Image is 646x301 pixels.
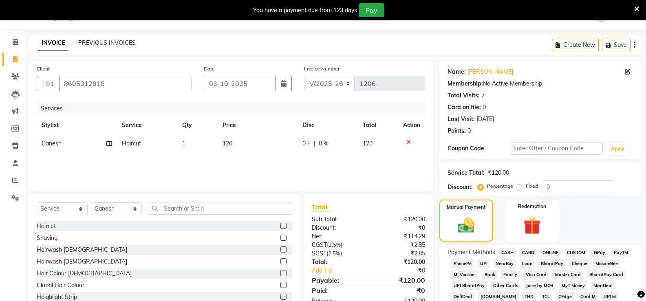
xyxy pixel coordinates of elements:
[37,65,50,73] label: Client
[448,79,634,88] div: No Active Membership
[37,246,127,254] div: Hairwash [DEMOGRAPHIC_DATA]
[538,259,566,268] span: BharatPay
[368,286,431,295] div: ₹0
[611,248,631,257] span: PayTM
[37,234,57,242] div: Shaving
[467,127,471,135] div: 0
[586,270,626,279] span: BharatPay Card
[559,281,588,290] span: MyT Money
[37,222,56,231] div: Haircut
[448,248,495,257] span: Payment Methods
[518,215,546,237] img: _gift.svg
[42,140,62,147] span: Ganesh
[552,39,599,51] button: Create New
[302,139,311,148] span: 0 F
[148,202,292,215] input: Search or Scan
[518,203,546,210] label: Redemption
[591,248,608,257] span: GPay
[306,215,368,224] div: Sub Total:
[37,101,431,116] div: Services
[540,248,561,257] span: ONLINE
[526,182,538,190] label: Fixed
[298,116,358,134] th: Disc
[37,76,60,91] button: +91
[448,169,485,177] div: Service Total:
[552,270,583,279] span: Master Card
[448,183,473,191] div: Discount:
[482,270,498,279] span: Bank
[359,3,384,17] button: Pay
[569,259,590,268] span: Cheque
[306,241,368,249] div: ( )
[368,249,431,258] div: ₹2.85
[59,76,192,91] input: Search by Name/Mobile/Email/Code
[319,139,329,148] span: 0 %
[306,266,379,275] a: Add Tip
[218,116,298,134] th: Price
[177,116,218,134] th: Qty
[358,116,398,134] th: Total
[501,270,520,279] span: Family
[602,39,631,51] button: Save
[304,65,340,73] label: Invoice Number
[448,103,481,112] div: Card on file:
[379,266,431,275] div: ₹0
[448,144,509,153] div: Coupon Code
[498,248,516,257] span: CASH
[593,259,621,268] span: MosamBee
[328,250,340,257] span: 2.5%
[37,281,84,290] div: Global Hair Colour
[487,182,513,190] label: Percentage
[519,248,537,257] span: CARD
[122,140,141,147] span: Haircut
[591,281,615,290] span: MariDeal
[253,6,357,15] div: You have a payment due from 123 days
[78,39,136,46] a: PREVIOUS INVOICES
[606,143,629,155] button: Apply
[488,169,509,177] div: ₹120.00
[448,91,480,100] div: Total Visits:
[451,259,474,268] span: PhonePe
[368,275,431,285] div: ₹120.00
[447,204,486,211] label: Manual Payment
[312,250,326,257] span: SGST
[306,286,368,295] div: Paid:
[448,115,475,123] div: Last Visit:
[204,65,215,73] label: Date
[564,248,588,257] span: CUSTOM
[363,140,373,147] span: 120
[524,281,556,290] span: Juice by MCB
[483,103,486,112] div: 0
[368,215,431,224] div: ₹120.00
[37,116,117,134] th: Stylist
[398,116,425,134] th: Action
[306,249,368,258] div: ( )
[314,139,315,148] span: |
[306,224,368,232] div: Discount:
[38,36,68,51] a: INVOICE
[448,68,466,76] div: Name:
[493,259,516,268] span: NearBuy
[476,115,494,123] div: [DATE]
[223,140,232,147] span: 120
[37,257,127,266] div: Hairwash [DEMOGRAPHIC_DATA]
[490,281,520,290] span: Other Cards
[448,127,466,135] div: Points:
[368,224,431,232] div: ₹0
[523,270,549,279] span: Visa Card
[117,116,177,134] th: Service
[306,232,368,241] div: Net:
[451,270,478,279] span: MI Voucher
[451,281,487,290] span: UPI BharatPay
[329,242,341,248] span: 2.5%
[368,232,431,241] div: ₹114.29
[368,258,431,266] div: ₹120.00
[306,275,368,285] div: Payable:
[368,241,431,249] div: ₹2.85
[37,269,132,278] div: Hair Colour [DEMOGRAPHIC_DATA]
[306,258,368,266] div: Total:
[467,68,513,76] a: [PERSON_NAME]
[453,216,480,235] img: _cash.svg
[510,142,603,155] input: Enter Offer / Coupon Code
[477,259,490,268] span: UPI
